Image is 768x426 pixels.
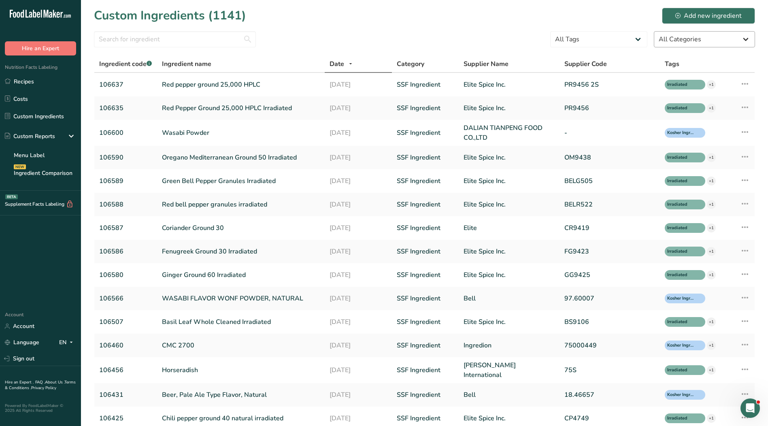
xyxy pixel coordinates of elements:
a: Beer, Pale Ale Type Flavor, Natural [162,390,320,400]
a: Red Pepper Ground 25,000 HPLC Irradiated [162,103,320,113]
a: Ginger Ground 60 Irradiated [162,270,320,280]
a: 106637 [99,80,152,89]
div: +1 [707,414,716,423]
div: +1 [707,200,716,209]
a: 106431 [99,390,152,400]
a: Chili pepper ground 40 natural irradiated [162,413,320,423]
a: [DATE] [330,223,387,233]
a: Terms & Conditions . [5,379,76,391]
a: PR9456 [564,103,655,113]
span: Kosher Ingredient [667,295,696,302]
a: FAQ . [35,379,45,385]
span: Supplier Code [564,59,607,69]
a: Elite Spice Inc. [464,80,554,89]
a: Elite Spice Inc. [464,247,554,256]
h1: Custom Ingredients (1141) [94,6,246,25]
a: [DATE] [330,365,387,375]
a: 106589 [99,176,152,186]
a: GG9425 [564,270,655,280]
a: 18.46657 [564,390,655,400]
a: 106635 [99,103,152,113]
span: Irradiated [667,248,696,255]
a: Horseradish [162,365,320,375]
a: Elite [464,223,554,233]
a: 106425 [99,413,152,423]
a: SSF Ingredient [397,103,454,113]
a: 106587 [99,223,152,233]
span: Irradiated [667,225,696,232]
a: Wasabi Powder [162,128,320,138]
a: WASABI FLAVOR WONF POWDER, NATURAL [162,294,320,303]
span: Irradiated [667,201,696,208]
span: Irradiated [667,367,696,374]
div: +1 [707,341,716,350]
span: Ingredient name [162,59,211,69]
input: Search for ingredient [94,31,256,47]
span: Irradiated [667,272,696,279]
a: [DATE] [330,247,387,256]
a: SSF Ingredient [397,390,454,400]
a: 106580 [99,270,152,280]
span: Kosher Ingredient [667,392,696,398]
a: Fenugreek Ground 30 Irradiated [162,247,320,256]
a: Bell [464,390,554,400]
a: 97.60007 [564,294,655,303]
div: +1 [707,104,716,113]
a: 106590 [99,153,152,162]
a: 106507 [99,317,152,327]
a: Ingredion [464,341,554,350]
div: +1 [707,153,716,162]
a: CR9419 [564,223,655,233]
a: 75000449 [564,341,655,350]
a: [DATE] [330,176,387,186]
a: 106600 [99,128,152,138]
a: 106460 [99,341,152,350]
button: Hire an Expert [5,41,76,55]
a: SSF Ingredient [397,413,454,423]
a: [DATE] [330,128,387,138]
a: About Us . [45,379,64,385]
a: 106586 [99,247,152,256]
a: SSF Ingredient [397,247,454,256]
div: +1 [707,271,716,279]
a: Language [5,335,39,349]
a: Elite Spice Inc. [464,200,554,209]
a: 106588 [99,200,152,209]
span: Ingredient code [99,60,152,68]
a: Elite Spice Inc. [464,317,554,327]
div: +1 [707,224,716,232]
a: [PERSON_NAME] International [464,360,554,380]
a: DALIAN TIANPENG FOOD CO.,LTD [464,123,554,143]
a: Elite Spice Inc. [464,270,554,280]
span: Category [397,59,424,69]
a: SSF Ingredient [397,317,454,327]
a: 106566 [99,294,152,303]
a: SSF Ingredient [397,176,454,186]
a: SSF Ingredient [397,80,454,89]
a: Green Bell Pepper Granules Irradiated [162,176,320,186]
span: Irradiated [667,154,696,161]
a: SSF Ingredient [397,365,454,375]
a: Hire an Expert . [5,379,34,385]
span: Supplier Name [464,59,508,69]
a: CP4749 [564,413,655,423]
a: SSF Ingredient [397,153,454,162]
div: Add new ingredient [675,11,742,21]
a: [DATE] [330,80,387,89]
a: [DATE] [330,390,387,400]
span: Kosher Ingredient [667,130,696,136]
a: Privacy Policy [31,385,56,391]
a: SSF Ingredient [397,128,454,138]
div: +1 [707,247,716,256]
div: +1 [707,366,716,375]
a: Elite Spice Inc. [464,413,554,423]
a: SSF Ingredient [397,223,454,233]
a: - [564,128,655,138]
span: Irradiated [667,81,696,88]
a: [DATE] [330,413,387,423]
a: CMC 2700 [162,341,320,350]
a: SSF Ingredient [397,341,454,350]
span: Irradiated [667,178,696,185]
a: 106456 [99,365,152,375]
a: [DATE] [330,317,387,327]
